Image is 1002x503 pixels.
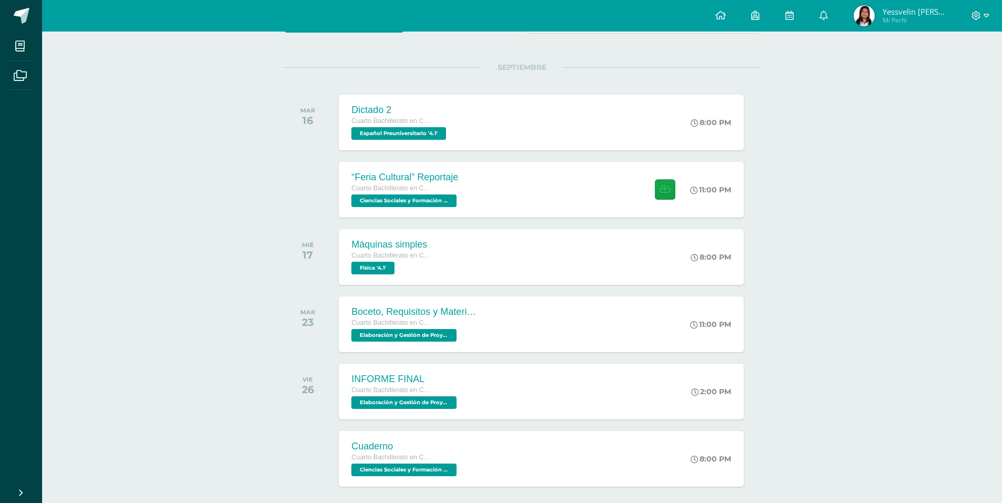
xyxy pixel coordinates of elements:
div: 11:00 PM [690,320,731,329]
div: 26 [302,383,314,396]
div: 23 [300,316,315,329]
span: Cuarto Bachillerato en Ciencias y Letras [351,184,430,192]
div: 8:00 PM [691,252,731,262]
div: 2:00 PM [691,387,731,396]
span: Español Preuniversitario '4.1' [351,127,446,140]
span: Cuarto Bachillerato en Ciencias y Letras [351,386,430,394]
div: “Feria Cultural” Reportaje [351,172,459,183]
div: MAR [300,309,315,316]
span: Cuarto Bachillerato en Ciencias y Letras [351,252,430,259]
div: 17 [302,249,314,261]
span: Elaboración y Gestión de Proyectos '4.1' [351,396,457,409]
div: 8:00 PM [691,118,731,127]
div: MAR [300,107,315,114]
span: Elaboración y Gestión de Proyectos '4.1' [351,329,457,342]
span: Mi Perfil [883,16,946,25]
div: MIÉ [302,241,314,249]
span: Ciencias Sociales y Formación Ciudadana 4 '4.1' [351,464,457,476]
div: Boceto, Requisitos y Materiales [351,306,478,317]
span: Ciencias Sociales y Formación Ciudadana 4 '4.1' [351,194,457,207]
span: Cuarto Bachillerato en Ciencias y Letras [351,117,430,125]
div: 8:00 PM [691,454,731,464]
div: 16 [300,114,315,127]
span: Cuarto Bachillerato en Ciencias y Letras [351,319,430,326]
span: Yessvelin [PERSON_NAME] [883,6,946,17]
div: Dictado 2 [351,105,449,116]
div: INFORME FINAL [351,374,459,385]
span: Física '4.1' [351,262,394,274]
div: VIE [302,376,314,383]
img: 4c93e1f247c43285e4a51d777836c6fd.png [854,5,875,26]
span: Cuarto Bachillerato en Ciencias y Letras [351,454,430,461]
div: 11:00 PM [690,185,731,194]
span: SEPTIEMBRE [481,63,563,72]
div: Máquinas simples [351,239,430,250]
div: Cuaderno [351,441,459,452]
